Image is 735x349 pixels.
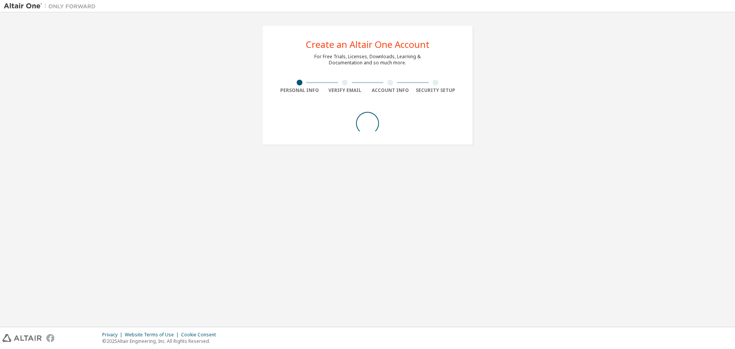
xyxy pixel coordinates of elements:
img: Altair One [4,2,100,10]
div: Cookie Consent [181,332,220,338]
div: Personal Info [277,87,322,93]
div: Account Info [367,87,413,93]
div: Verify Email [322,87,368,93]
img: altair_logo.svg [2,334,42,342]
div: Create an Altair One Account [306,40,430,49]
div: Security Setup [413,87,459,93]
div: Website Terms of Use [125,332,181,338]
div: Privacy [102,332,125,338]
img: facebook.svg [46,334,54,342]
p: © 2025 Altair Engineering, Inc. All Rights Reserved. [102,338,220,344]
div: For Free Trials, Licenses, Downloads, Learning & Documentation and so much more. [314,54,421,66]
